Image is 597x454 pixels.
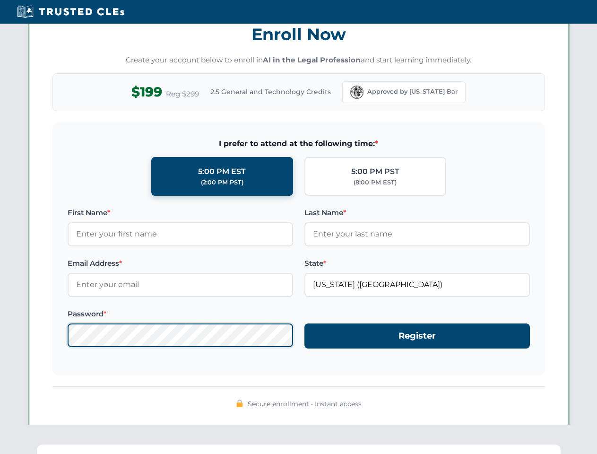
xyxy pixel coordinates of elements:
[52,19,545,49] h3: Enroll Now
[236,400,243,407] img: 🔒
[131,81,162,103] span: $199
[198,166,246,178] div: 5:00 PM EST
[304,222,530,246] input: Enter your last name
[201,178,243,187] div: (2:00 PM PST)
[304,273,530,297] input: Florida (FL)
[52,55,545,66] p: Create your account below to enroll in and start learning immediately.
[68,273,293,297] input: Enter your email
[210,87,331,97] span: 2.5 General and Technology Credits
[354,178,397,187] div: (8:00 PM EST)
[68,138,530,150] span: I prefer to attend at the following time:
[68,308,293,320] label: Password
[304,207,530,218] label: Last Name
[367,87,458,96] span: Approved by [US_STATE] Bar
[68,207,293,218] label: First Name
[166,88,199,100] span: Reg $299
[248,399,362,409] span: Secure enrollment • Instant access
[14,5,127,19] img: Trusted CLEs
[68,222,293,246] input: Enter your first name
[263,55,361,64] strong: AI in the Legal Profession
[304,258,530,269] label: State
[68,258,293,269] label: Email Address
[304,323,530,349] button: Register
[351,166,399,178] div: 5:00 PM PST
[350,86,363,99] img: Florida Bar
